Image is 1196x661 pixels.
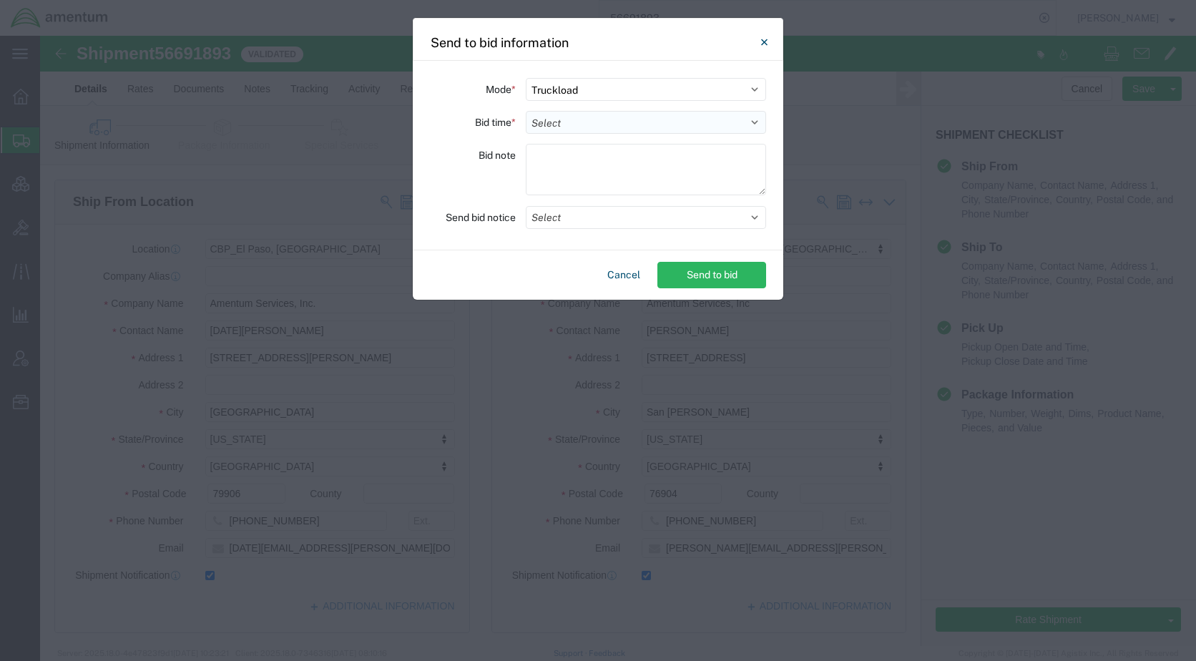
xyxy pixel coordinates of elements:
button: Cancel [602,262,646,288]
h4: Send to bid information [431,33,569,52]
button: Close [750,28,778,57]
label: Bid time [475,111,516,134]
label: Send bid notice [446,206,516,229]
button: Send to bid [657,262,766,288]
label: Bid note [479,144,516,167]
label: Mode [486,78,516,101]
button: Select [526,206,766,229]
